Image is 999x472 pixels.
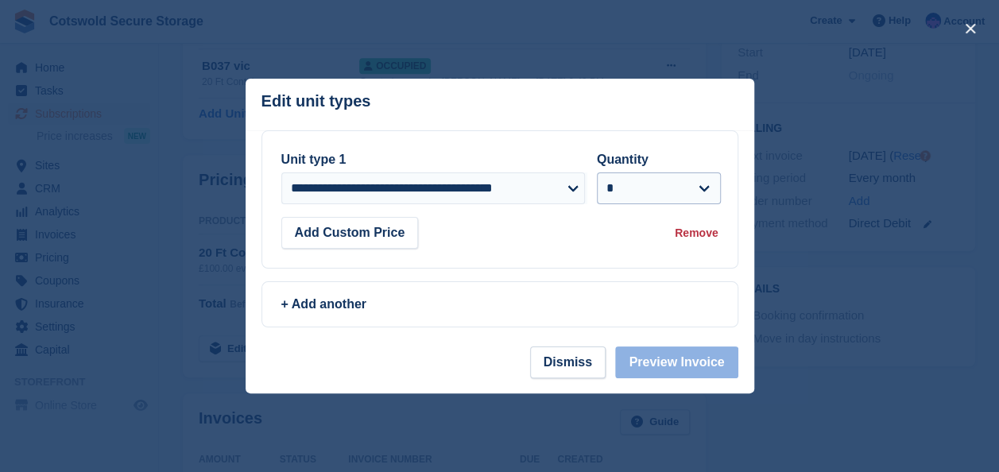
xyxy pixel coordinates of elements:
[615,346,738,378] button: Preview Invoice
[261,92,371,110] p: Edit unit types
[597,153,649,166] label: Quantity
[261,281,738,327] a: + Add another
[958,16,983,41] button: close
[675,225,718,242] div: Remove
[281,295,718,314] div: + Add another
[281,153,347,166] label: Unit type 1
[530,346,606,378] button: Dismiss
[281,217,419,249] button: Add Custom Price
